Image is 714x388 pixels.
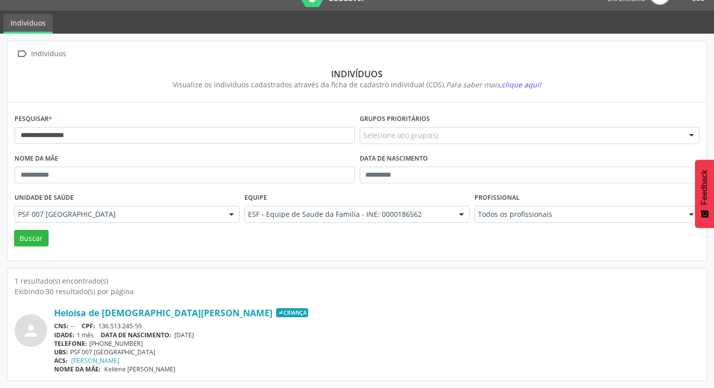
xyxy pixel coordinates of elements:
label: Pesquisar [15,111,52,127]
span: Keliene [PERSON_NAME] [104,365,175,373]
button: Buscar [14,230,49,247]
span: Criança [276,308,308,317]
span: CNS: [54,322,69,330]
div: 1 resultado(s) encontrado(s) [15,276,699,286]
a: Indivíduos [4,14,53,34]
label: Grupos prioritários [360,111,430,127]
i: person [22,322,40,340]
div: 1 mês [54,331,699,339]
div: Visualize os indivíduos cadastrados através da ficha de cadastro individual (CDS). [22,79,692,90]
div: Indivíduos [29,47,68,61]
i: Para saber mais, [446,80,541,89]
span: 136.513.245-59 [98,322,142,330]
span: [DATE] [174,331,194,339]
button: Feedback - Mostrar pesquisa [695,160,714,228]
a: [PERSON_NAME] [71,356,119,365]
span: Todos os profissionais [478,209,679,219]
i:  [15,47,29,61]
span: DATA DE NASCIMENTO: [101,331,171,339]
label: Equipe [245,190,267,206]
span: ACS: [54,356,68,365]
span: Feedback [700,170,709,205]
label: Unidade de saúde [15,190,74,206]
span: NOME DA MÃE: [54,365,101,373]
span: IDADE: [54,331,75,339]
span: Selecione o(s) grupo(s) [363,130,438,141]
div: PSF 007 [GEOGRAPHIC_DATA] [54,348,699,356]
span: clique aqui! [502,80,541,89]
div: Exibindo 30 resultado(s) por página [15,286,699,297]
a: Heloisa de [DEMOGRAPHIC_DATA][PERSON_NAME] [54,307,273,318]
label: Data de nascimento [360,151,428,167]
span: ESF - Equipe de Saude da Familia - INE: 0000186562 [248,209,449,219]
label: Nome da mãe [15,151,58,167]
label: Profissional [474,190,520,206]
span: TELEFONE: [54,339,87,348]
a:  Indivíduos [15,47,68,61]
span: CPF: [82,322,95,330]
div: Indivíduos [22,68,692,79]
div: [PHONE_NUMBER] [54,339,699,348]
span: UBS: [54,348,68,356]
div: -- [54,322,699,330]
span: PSF 007 [GEOGRAPHIC_DATA] [18,209,219,219]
